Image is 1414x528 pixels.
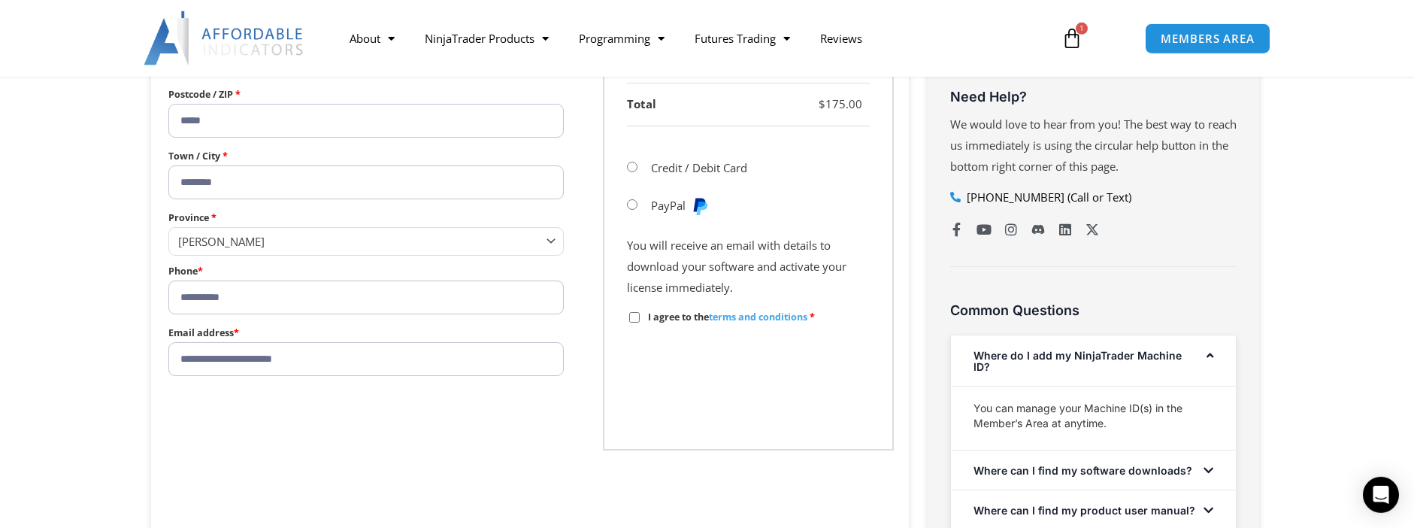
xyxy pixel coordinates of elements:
label: Phone [168,262,565,281]
a: Programming [564,21,680,56]
strong: Total [627,96,656,111]
a: MEMBERS AREA [1145,23,1270,54]
a: Where can I find my product user manual? [973,504,1195,517]
label: Email address [168,323,565,342]
span: $ [819,96,825,111]
a: NinjaTrader Products [410,21,564,56]
label: Postcode / ZIP [168,85,565,104]
nav: Menu [335,21,1044,56]
span: I agree to the [648,311,807,323]
img: LogoAI | Affordable Indicators – NinjaTrader [144,11,305,65]
div: Where do I add my NinjaTrader Machine ID? [951,335,1236,386]
iframe: PayPal [627,352,870,430]
img: PayPal [691,197,709,215]
a: Reviews [805,21,877,56]
span: [PHONE_NUMBER] (Call or Text) [963,187,1131,208]
a: Where can I find my software downloads? [973,464,1192,477]
span: MEMBERS AREA [1161,33,1255,44]
label: Credit / Debit Card [651,160,747,175]
a: About [335,21,410,56]
span: Avellino [178,234,541,249]
a: Where do I add my NinjaTrader Machine ID? [973,349,1182,373]
label: PayPal [651,198,710,213]
bdi: 175.00 [819,96,862,111]
a: 1 [1039,17,1105,60]
div: Open Intercom Messenger [1363,477,1399,513]
a: terms and conditions [709,311,807,323]
span: We would love to hear from you! The best way to reach us immediately is using the circular help b... [950,117,1237,174]
input: I agree to theterms and conditions * [629,312,640,323]
a: Futures Trading [680,21,805,56]
p: You can manage your Machine ID(s) in the Member’s Area at anytime. [973,401,1213,431]
span: 1 [1076,23,1088,35]
h3: Need Help? [950,88,1237,105]
div: Where can I find my software downloads? [951,451,1236,490]
label: Province [168,208,565,227]
abbr: required [810,311,815,323]
h3: Common Questions [950,302,1237,319]
span: Province [168,227,565,255]
label: Town / City [168,147,565,165]
p: You will receive an email with details to download your software and activate your license immedi... [627,235,870,299]
div: Where do I add my NinjaTrader Machine ID? [951,386,1236,450]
